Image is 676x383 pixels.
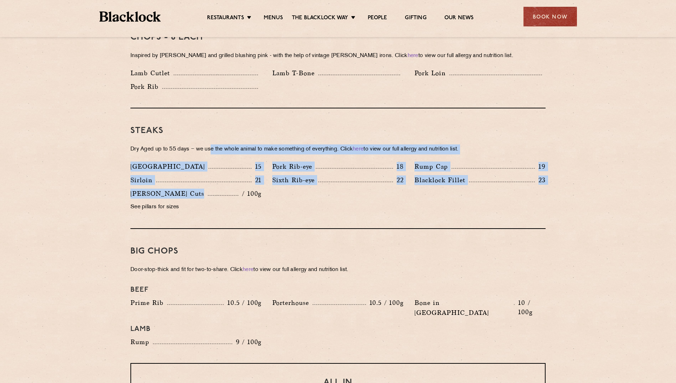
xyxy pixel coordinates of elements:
[272,175,318,185] p: Sixth Rib-eye
[535,162,546,171] p: 19
[224,298,262,307] p: 10.5 / 100g
[366,298,404,307] p: 10.5 / 100g
[414,162,451,172] p: Rump Cap
[130,51,546,61] p: Inspired by [PERSON_NAME] and grilled blushing pink - with the help of vintage [PERSON_NAME] iron...
[368,15,387,22] a: People
[130,265,546,275] p: Door-stop-thick and fit for two-to-share. Click to view our full allergy and nutrition list.
[393,175,404,185] p: 22
[130,298,167,308] p: Prime Rib
[272,162,316,172] p: Pork Rib-eye
[405,15,426,22] a: Gifting
[130,68,174,78] p: Lamb Cutlet
[99,11,161,22] img: BL_Textured_Logo-footer-cropped.svg
[252,175,262,185] p: 21
[292,15,348,22] a: The Blacklock Way
[238,189,262,198] p: / 100g
[414,175,469,185] p: Blacklock Fillet
[232,337,262,347] p: 9 / 100g
[414,298,514,318] p: Bone in [GEOGRAPHIC_DATA]
[264,15,283,22] a: Menus
[207,15,244,22] a: Restaurants
[130,162,208,172] p: [GEOGRAPHIC_DATA]
[272,298,313,308] p: Porterhouse
[515,298,546,317] p: 10 / 100g
[130,33,546,42] h3: Chops - 8 each
[408,53,418,58] a: here
[130,247,546,256] h3: Big Chops
[130,82,162,92] p: Pork Rib
[130,202,262,212] p: See pillars for sizes
[130,286,546,294] h4: Beef
[130,175,156,185] p: Sirloin
[272,68,318,78] p: Lamb T-Bone
[130,325,546,333] h4: Lamb
[130,189,208,199] p: [PERSON_NAME] Cuts
[130,337,153,347] p: Rump
[414,68,449,78] p: Pork Loin
[523,7,577,26] div: Book Now
[243,267,253,272] a: here
[535,175,546,185] p: 23
[130,144,546,154] p: Dry Aged up to 55 days − we use the whole animal to make something of everything. Click to view o...
[130,126,546,136] h3: Steaks
[353,147,363,152] a: here
[444,15,474,22] a: Our News
[252,162,262,171] p: 15
[393,162,404,171] p: 18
